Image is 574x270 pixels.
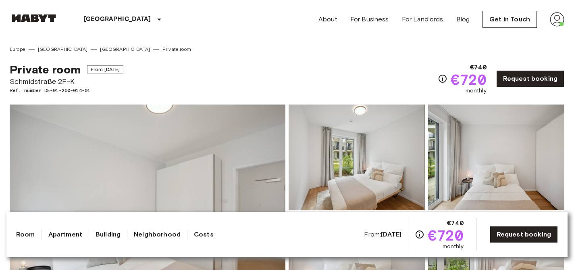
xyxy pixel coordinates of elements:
span: Ref. number DE-01-260-014-01 [10,87,123,94]
a: Europe [10,46,25,53]
a: Blog [456,15,470,24]
img: Picture of unit DE-01-260-014-01 [289,105,425,210]
img: Habyt [10,14,58,22]
a: [GEOGRAPHIC_DATA] [100,46,150,53]
img: Picture of unit DE-01-260-014-01 [428,105,564,210]
span: €740 [447,218,464,228]
span: Private room [10,63,81,76]
svg: Check cost overview for full price breakdown. Please note that discounts apply to new joiners onl... [415,230,424,239]
a: [GEOGRAPHIC_DATA] [38,46,88,53]
a: Request booking [496,70,564,87]
svg: Check cost overview for full price breakdown. Please note that discounts apply to new joiners onl... [438,74,447,84]
span: €720 [451,72,487,87]
a: Room [16,230,35,239]
span: €720 [428,228,464,243]
span: From [DATE] [87,65,124,73]
a: Request booking [490,226,558,243]
a: Costs [194,230,214,239]
img: avatar [550,12,564,27]
a: For Landlords [402,15,443,24]
a: For Business [350,15,389,24]
a: Neighborhood [134,230,181,239]
a: About [318,15,337,24]
span: €740 [470,63,487,72]
b: [DATE] [381,230,401,238]
span: From: [364,230,401,239]
a: Building [96,230,121,239]
a: Private room [162,46,191,53]
span: monthly [443,243,464,251]
p: [GEOGRAPHIC_DATA] [84,15,151,24]
a: Get in Touch [482,11,537,28]
span: monthly [466,87,487,95]
a: Apartment [48,230,82,239]
span: Schmidstraße 2F-K [10,76,123,87]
